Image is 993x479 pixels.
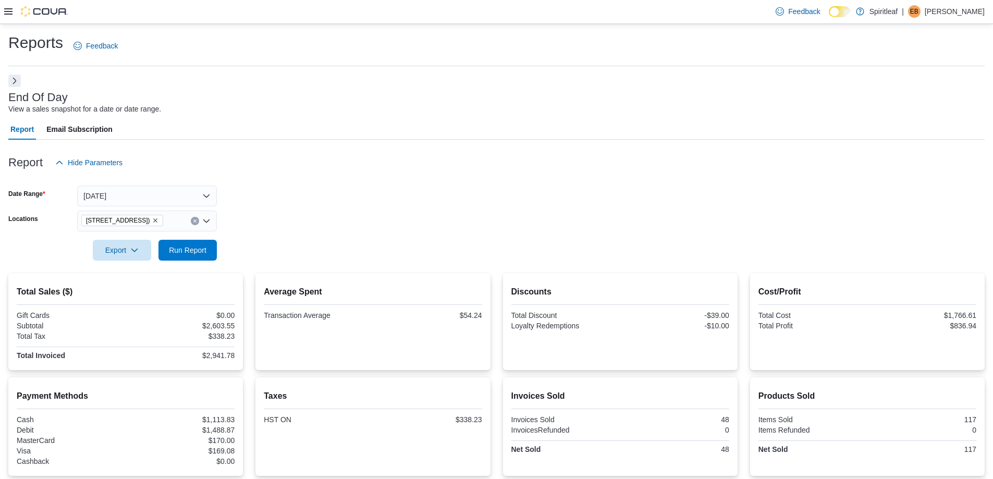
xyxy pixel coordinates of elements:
div: Loyalty Redemptions [511,322,618,330]
div: $836.94 [869,322,976,330]
div: $0.00 [128,311,235,320]
p: Spiritleaf [869,5,898,18]
div: HST ON [264,415,371,424]
div: $1,766.61 [869,311,976,320]
button: Open list of options [202,217,211,225]
button: Run Report [158,240,217,261]
button: Hide Parameters [51,152,127,173]
h2: Total Sales ($) [17,286,235,298]
label: Date Range [8,190,45,198]
p: [PERSON_NAME] [925,5,985,18]
div: $2,941.78 [128,351,235,360]
div: $2,603.55 [128,322,235,330]
h3: Report [8,156,43,169]
button: Next [8,75,21,87]
h2: Discounts [511,286,729,298]
div: Gift Cards [17,311,124,320]
div: Total Tax [17,332,124,340]
div: $1,113.83 [128,415,235,424]
h1: Reports [8,32,63,53]
a: Feedback [69,35,122,56]
div: Cash [17,415,124,424]
div: Total Cost [758,311,865,320]
h2: Cost/Profit [758,286,976,298]
button: Export [93,240,151,261]
span: Email Subscription [46,119,113,140]
div: $0.00 [128,457,235,465]
span: Run Report [169,245,206,255]
span: [STREET_ADDRESS]) [86,215,150,226]
div: Items Sold [758,415,865,424]
div: MasterCard [17,436,124,445]
div: $338.23 [128,332,235,340]
div: Items Refunded [758,426,865,434]
div: $1,488.87 [128,426,235,434]
button: Clear input [191,217,199,225]
div: Emily B [908,5,921,18]
div: View a sales snapshot for a date or date range. [8,104,161,115]
div: Visa [17,447,124,455]
span: Report [10,119,34,140]
div: $169.08 [128,447,235,455]
div: Invoices Sold [511,415,618,424]
strong: Net Sold [511,445,541,453]
div: Debit [17,426,124,434]
img: Cova [21,6,68,17]
input: Dark Mode [829,6,851,17]
button: Remove 578 - Spiritleaf Bridge St (Campbellford) from selection in this group [152,217,158,224]
h2: Products Sold [758,390,976,402]
div: $170.00 [128,436,235,445]
div: 0 [622,426,729,434]
div: Cashback [17,457,124,465]
p: | [902,5,904,18]
div: 117 [869,415,976,424]
span: EB [910,5,918,18]
h2: Taxes [264,390,482,402]
div: 0 [869,426,976,434]
div: Transaction Average [264,311,371,320]
h2: Payment Methods [17,390,235,402]
div: InvoicesRefunded [511,426,618,434]
span: Export [99,240,145,261]
div: -$39.00 [622,311,729,320]
div: Subtotal [17,322,124,330]
div: 117 [869,445,976,453]
span: Feedback [788,6,820,17]
div: 48 [622,445,729,453]
strong: Net Sold [758,445,788,453]
label: Locations [8,215,38,223]
div: Total Profit [758,322,865,330]
div: $338.23 [375,415,482,424]
div: 48 [622,415,729,424]
h2: Average Spent [264,286,482,298]
strong: Total Invoiced [17,351,65,360]
button: [DATE] [77,186,217,206]
span: 578 - Spiritleaf Bridge St (Campbellford) [81,215,163,226]
h3: End Of Day [8,91,68,104]
h2: Invoices Sold [511,390,729,402]
span: Hide Parameters [68,157,122,168]
div: $54.24 [375,311,482,320]
div: Total Discount [511,311,618,320]
div: -$10.00 [622,322,729,330]
a: Feedback [771,1,824,22]
span: Feedback [86,41,118,51]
